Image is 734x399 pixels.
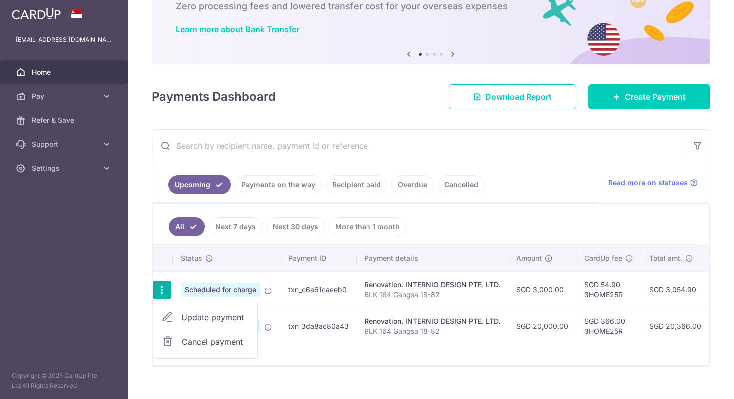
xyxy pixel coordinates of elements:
[176,24,299,34] a: Learn more about Bank Transfer
[508,271,576,308] td: SGD 3,000.00
[181,283,260,297] span: Scheduled for charge
[266,217,325,236] a: Next 30 days
[365,280,500,290] div: Renovation. INTERNIO DESIGN PTE. LTD.
[168,175,231,194] a: Upcoming
[588,84,710,109] a: Create Payment
[32,139,98,149] span: Support
[649,253,682,263] span: Total amt.
[32,67,98,77] span: Home
[329,217,406,236] a: More than 1 month
[438,175,485,194] a: Cancelled
[235,175,322,194] a: Payments on the way
[326,175,387,194] a: Recipient paid
[152,130,686,162] input: Search by recipient name, payment id or reference
[641,271,709,308] td: SGD 3,054.90
[176,0,686,12] h6: Zero processing fees and lowered transfer cost for your overseas expenses
[209,217,262,236] a: Next 7 days
[32,91,98,101] span: Pay
[365,316,500,326] div: Renovation. INTERNIO DESIGN PTE. LTD.
[16,35,112,45] p: [EMAIL_ADDRESS][DOMAIN_NAME]
[169,217,205,236] a: All
[32,163,98,173] span: Settings
[584,253,622,263] span: CardUp fee
[181,253,202,263] span: Status
[576,308,641,344] td: SGD 366.00 3HOME25R
[280,245,357,271] th: Payment ID
[449,84,576,109] a: Download Report
[508,308,576,344] td: SGD 20,000.00
[641,308,709,344] td: SGD 20,366.00
[152,88,276,106] h4: Payments Dashboard
[280,271,357,308] td: txn_c6a61caeeb0
[608,178,688,188] span: Read more on statuses
[365,326,500,336] p: BLK 164 Gangsa 18-82
[12,8,61,20] img: CardUp
[576,271,641,308] td: SGD 54.90 3HOME25R
[516,253,542,263] span: Amount
[625,91,686,103] span: Create Payment
[32,115,98,125] span: Refer & Save
[391,175,434,194] a: Overdue
[608,178,698,188] a: Read more on statuses
[365,290,500,300] p: BLK 164 Gangsa 18-82
[357,245,508,271] th: Payment details
[485,91,552,103] span: Download Report
[280,308,357,344] td: txn_3da8ac80a43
